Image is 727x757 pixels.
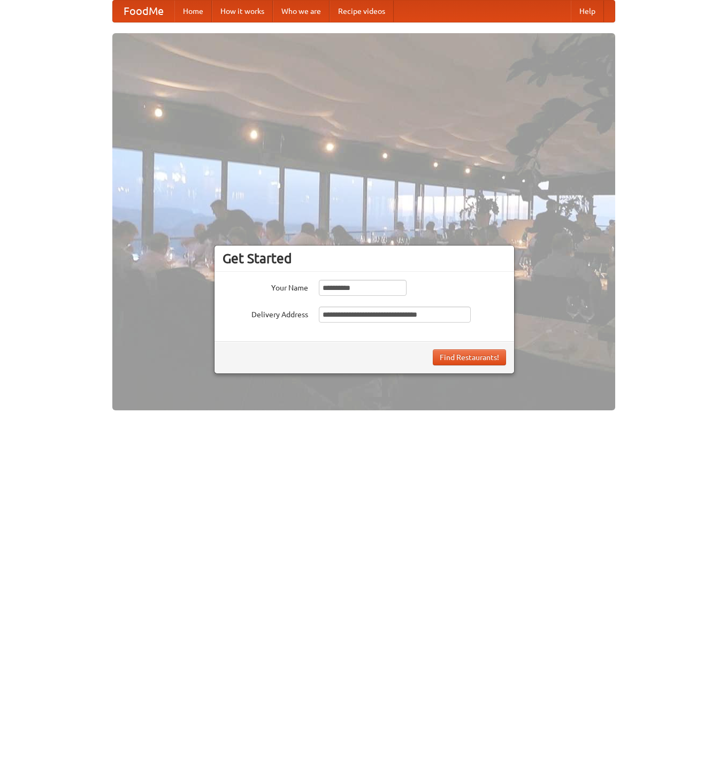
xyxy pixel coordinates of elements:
label: Delivery Address [223,307,308,320]
a: How it works [212,1,273,22]
h3: Get Started [223,250,506,266]
a: Home [174,1,212,22]
a: Who we are [273,1,330,22]
a: Help [571,1,604,22]
a: FoodMe [113,1,174,22]
label: Your Name [223,280,308,293]
button: Find Restaurants! [433,349,506,365]
a: Recipe videos [330,1,394,22]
